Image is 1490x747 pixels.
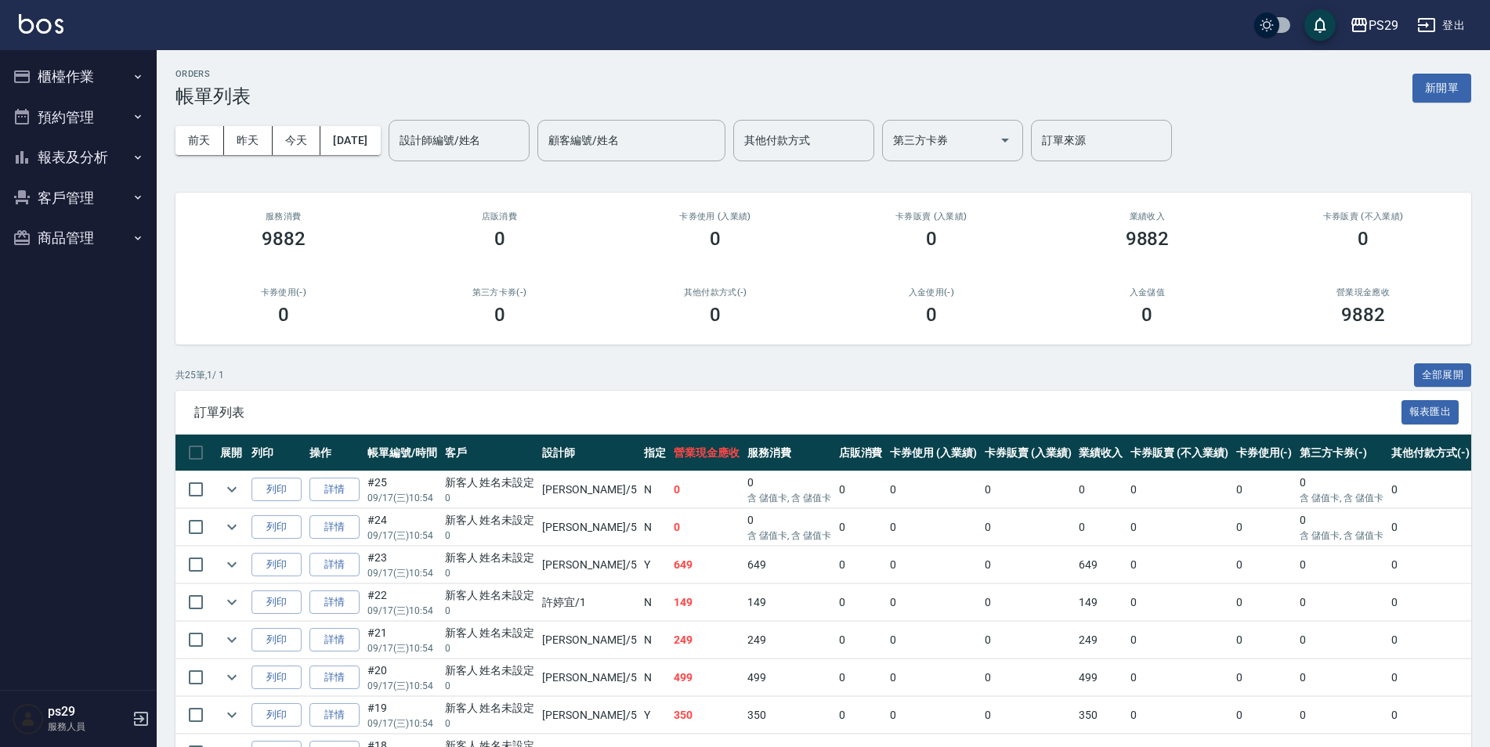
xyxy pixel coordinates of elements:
td: #21 [363,622,441,659]
button: 列印 [251,515,302,539]
a: 詳情 [309,553,360,577]
th: 其他付款方式(-) [1387,435,1474,471]
td: 0 [1232,547,1297,583]
button: PS29 [1344,9,1405,41]
h2: 其他付款方式(-) [626,287,805,298]
button: 列印 [251,553,302,577]
td: 0 [1296,471,1387,508]
h2: 卡券販賣 (不入業績) [1274,211,1452,222]
button: Open [993,128,1018,153]
button: 列印 [251,628,302,652]
td: Y [640,697,670,734]
p: 服務人員 [48,720,128,734]
h3: 9882 [262,228,306,250]
td: [PERSON_NAME] /5 [538,471,640,508]
p: 含 儲值卡, 含 儲值卡 [1300,491,1383,505]
td: 0 [1387,697,1474,734]
a: 詳情 [309,590,360,615]
th: 卡券販賣 (入業績) [981,435,1076,471]
th: 客戶 [441,435,539,471]
td: N [640,659,670,696]
button: expand row [220,628,244,651]
td: 499 [1075,659,1127,696]
h3: 服務消費 [194,211,373,222]
p: 0 [445,641,535,655]
p: 0 [445,604,535,618]
h2: 卡券使用(-) [194,287,373,298]
button: 列印 [251,703,302,727]
th: 業績收入 [1075,435,1127,471]
td: 0 [1075,509,1127,546]
h2: 第三方卡券(-) [410,287,589,298]
h3: 0 [1141,304,1152,326]
h3: 0 [1358,228,1369,250]
td: 0 [1387,584,1474,621]
td: 0 [886,509,981,546]
th: 指定 [640,435,670,471]
td: 249 [670,622,743,659]
td: #23 [363,547,441,583]
button: expand row [220,703,244,727]
button: 列印 [251,590,302,615]
td: 0 [886,622,981,659]
button: 列印 [251,478,302,502]
td: 0 [1387,622,1474,659]
h2: 店販消費 [410,211,589,222]
td: 0 [1387,659,1474,696]
button: 前天 [175,126,224,155]
td: 0 [886,471,981,508]
th: 設計師 [538,435,640,471]
button: expand row [220,666,244,689]
td: 0 [1296,584,1387,621]
button: expand row [220,515,244,539]
td: 499 [670,659,743,696]
a: 詳情 [309,666,360,690]
div: 新客人 姓名未設定 [445,512,535,529]
td: 149 [670,584,743,621]
a: 詳情 [309,515,360,539]
td: 0 [743,509,835,546]
td: 0 [886,697,981,734]
h3: 9882 [1341,304,1385,326]
button: expand row [220,478,244,501]
a: 詳情 [309,703,360,727]
td: 149 [1075,584,1127,621]
button: 昨天 [224,126,273,155]
td: [PERSON_NAME] /5 [538,547,640,583]
td: 0 [1127,697,1231,734]
div: 新客人 姓名未設定 [445,550,535,566]
td: 0 [1232,471,1297,508]
td: [PERSON_NAME] /5 [538,659,640,696]
td: 0 [981,622,1076,659]
td: 0 [835,622,887,659]
td: 499 [743,659,835,696]
div: 新客人 姓名未設定 [445,587,535,604]
div: 新客人 姓名未設定 [445,475,535,491]
button: save [1304,9,1336,41]
img: Logo [19,14,63,34]
h2: 業績收入 [1058,211,1237,222]
a: 報表匯出 [1401,404,1459,419]
td: N [640,509,670,546]
button: [DATE] [320,126,380,155]
td: 0 [1296,697,1387,734]
td: 0 [1232,659,1297,696]
td: 0 [1127,547,1231,583]
p: 09/17 (三) 10:54 [367,716,437,731]
td: 0 [1127,584,1231,621]
td: #20 [363,659,441,696]
span: 訂單列表 [194,405,1401,420]
p: 0 [445,679,535,693]
button: 列印 [251,666,302,690]
th: 帳單編號/時間 [363,435,441,471]
td: 0 [886,584,981,621]
h3: 帳單列表 [175,85,251,107]
td: 0 [1232,584,1297,621]
button: expand row [220,553,244,576]
td: 649 [743,547,835,583]
td: 350 [670,697,743,734]
th: 第三方卡券(-) [1296,435,1387,471]
h5: ps29 [48,704,128,720]
th: 列印 [248,435,306,471]
td: 0 [981,697,1076,734]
